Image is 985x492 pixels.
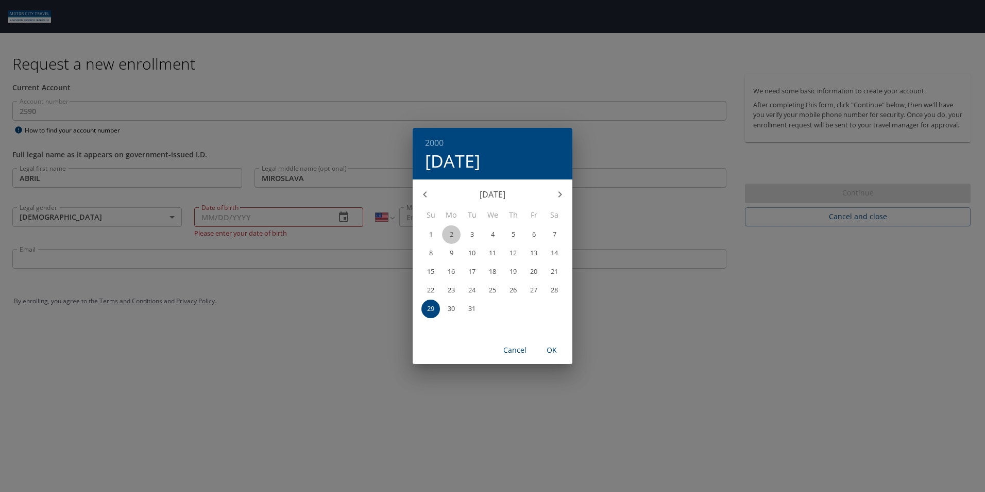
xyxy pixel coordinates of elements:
[442,225,461,244] button: 2
[442,244,461,263] button: 9
[491,231,495,238] p: 4
[463,225,481,244] button: 3
[448,305,455,312] p: 30
[421,244,440,263] button: 8
[450,250,453,256] p: 9
[498,341,531,360] button: Cancel
[551,250,558,256] p: 14
[442,281,461,300] button: 23
[510,250,517,256] p: 12
[463,300,481,318] button: 31
[483,263,502,281] button: 18
[421,263,440,281] button: 15
[489,268,496,275] p: 18
[524,263,543,281] button: 20
[504,244,522,263] button: 12
[524,209,543,221] span: Fr
[429,231,433,238] p: 1
[502,344,527,357] span: Cancel
[442,263,461,281] button: 16
[504,225,522,244] button: 5
[463,209,481,221] span: Tu
[504,263,522,281] button: 19
[450,231,453,238] p: 2
[489,250,496,256] p: 11
[553,231,556,238] p: 7
[429,250,433,256] p: 8
[468,287,475,293] p: 24
[545,263,564,281] button: 21
[483,225,502,244] button: 4
[545,244,564,263] button: 14
[524,244,543,263] button: 13
[512,231,515,238] p: 5
[539,344,564,357] span: OK
[468,250,475,256] p: 10
[427,305,434,312] p: 29
[510,268,517,275] p: 19
[535,341,568,360] button: OK
[483,244,502,263] button: 11
[448,287,455,293] p: 23
[532,231,536,238] p: 6
[425,150,480,172] button: [DATE]
[483,209,502,221] span: We
[448,268,455,275] p: 16
[510,287,517,293] p: 26
[468,305,475,312] p: 31
[437,188,548,201] p: [DATE]
[463,281,481,300] button: 24
[470,231,474,238] p: 3
[427,287,434,293] p: 22
[530,287,537,293] p: 27
[427,268,434,275] p: 15
[421,225,440,244] button: 1
[545,281,564,300] button: 28
[489,287,496,293] p: 25
[524,225,543,244] button: 6
[545,209,564,221] span: Sa
[421,209,440,221] span: Su
[425,136,444,150] button: 2000
[463,244,481,263] button: 10
[421,281,440,300] button: 22
[524,281,543,300] button: 27
[463,263,481,281] button: 17
[483,281,502,300] button: 25
[530,268,537,275] p: 20
[545,225,564,244] button: 7
[468,268,475,275] p: 17
[551,268,558,275] p: 21
[551,287,558,293] p: 28
[421,300,440,318] button: 29
[530,250,537,256] p: 13
[442,209,461,221] span: Mo
[504,281,522,300] button: 26
[442,300,461,318] button: 30
[504,209,522,221] span: Th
